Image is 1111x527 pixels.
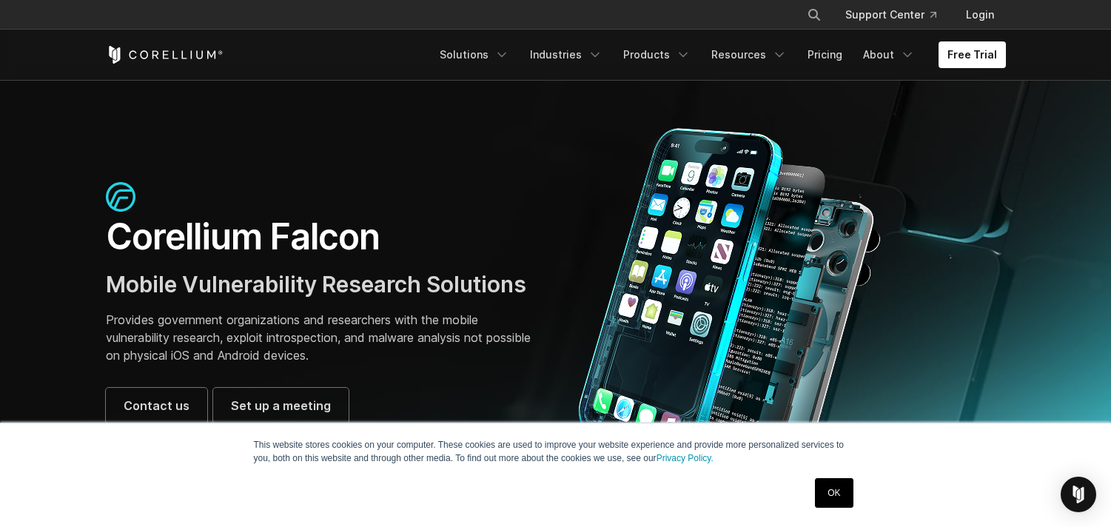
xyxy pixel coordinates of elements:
[431,41,1006,68] div: Navigation Menu
[213,388,349,423] a: Set up a meeting
[431,41,518,68] a: Solutions
[106,215,541,259] h1: Corellium Falcon
[799,41,851,68] a: Pricing
[614,41,699,68] a: Products
[106,46,224,64] a: Corellium Home
[815,478,853,508] a: OK
[1061,477,1096,512] div: Open Intercom Messenger
[854,41,924,68] a: About
[702,41,796,68] a: Resources
[106,311,541,364] p: Provides government organizations and researchers with the mobile vulnerability research, exploit...
[106,388,207,423] a: Contact us
[657,453,714,463] a: Privacy Policy.
[254,438,858,465] p: This website stores cookies on your computer. These cookies are used to improve your website expe...
[939,41,1006,68] a: Free Trial
[954,1,1006,28] a: Login
[801,1,828,28] button: Search
[789,1,1006,28] div: Navigation Menu
[124,397,189,414] span: Contact us
[106,271,526,298] span: Mobile Vulnerability Research Solutions
[106,182,135,212] img: falcon-icon
[571,127,889,478] img: Corellium_Falcon Hero 1
[521,41,611,68] a: Industries
[231,397,331,414] span: Set up a meeting
[833,1,948,28] a: Support Center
